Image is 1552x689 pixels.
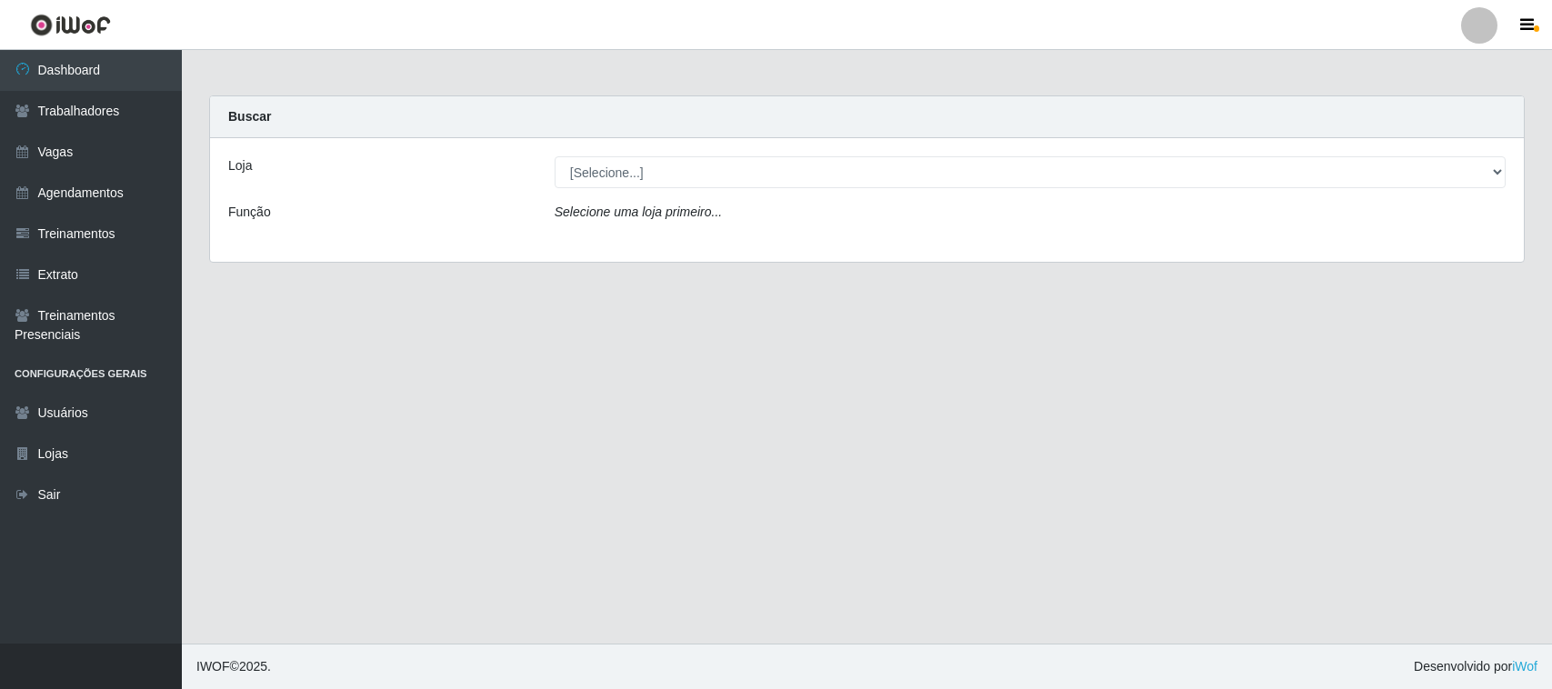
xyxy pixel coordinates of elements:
[1512,659,1537,674] a: iWof
[228,109,271,124] strong: Buscar
[30,14,111,36] img: CoreUI Logo
[228,203,271,222] label: Função
[1414,657,1537,676] span: Desenvolvido por
[228,156,252,175] label: Loja
[196,657,271,676] span: © 2025 .
[555,205,722,219] i: Selecione uma loja primeiro...
[196,659,230,674] span: IWOF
